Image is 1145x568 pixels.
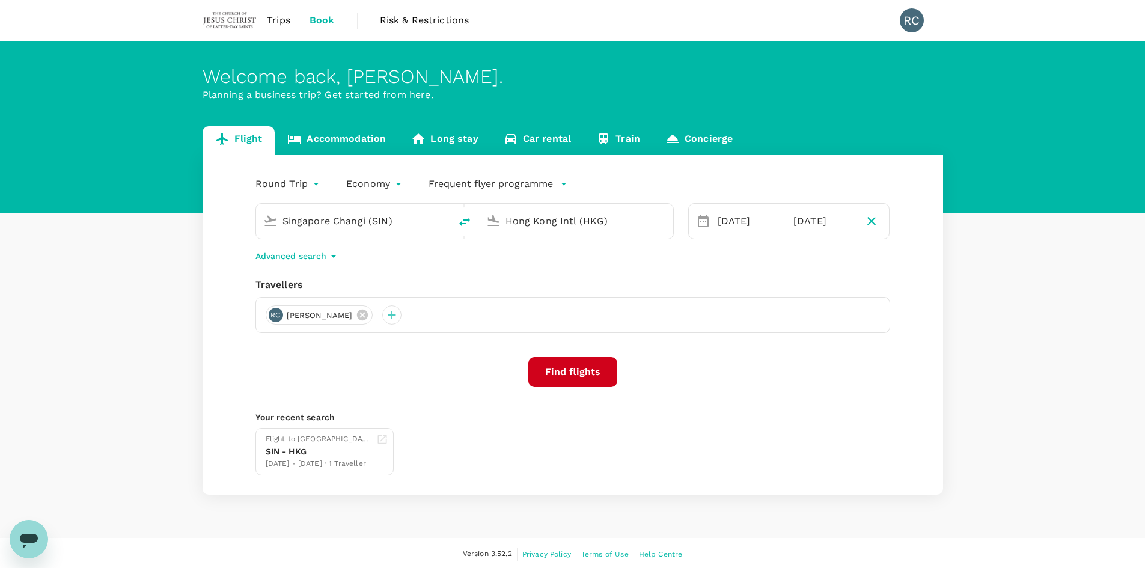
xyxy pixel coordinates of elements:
a: Flight [203,126,275,155]
p: Advanced search [255,250,326,262]
a: Train [584,126,653,155]
div: Economy [346,174,405,194]
iframe: Button to launch messaging window [10,520,48,558]
a: Accommodation [275,126,398,155]
div: Travellers [255,278,890,292]
div: SIN - HKG [266,445,371,458]
div: Welcome back , [PERSON_NAME] . [203,66,943,88]
button: Open [442,219,444,222]
span: Help Centre [639,550,683,558]
div: [DATE] [713,209,783,233]
button: Open [665,219,667,222]
div: Flight to [GEOGRAPHIC_DATA] [266,433,371,445]
span: Version 3.52.2 [463,548,512,560]
div: [DATE] - [DATE] · 1 Traveller [266,458,371,470]
p: Your recent search [255,411,890,423]
a: Privacy Policy [522,548,571,561]
button: delete [450,207,479,236]
a: Long stay [398,126,490,155]
p: Frequent flyer programme [429,177,553,191]
span: Privacy Policy [522,550,571,558]
a: Car rental [491,126,584,155]
span: Book [310,13,335,28]
div: Round Trip [255,174,323,194]
a: Help Centre [639,548,683,561]
button: Advanced search [255,249,341,263]
span: Terms of Use [581,550,629,558]
a: Concierge [653,126,745,155]
button: Find flights [528,357,617,387]
img: The Malaysian Church of Jesus Christ of Latter-day Saints [203,7,258,34]
div: [DATE] [789,209,859,233]
button: Frequent flyer programme [429,177,567,191]
input: Going to [505,212,648,230]
input: Depart from [282,212,425,230]
p: Planning a business trip? Get started from here. [203,88,943,102]
div: RC [900,8,924,32]
span: Risk & Restrictions [380,13,469,28]
a: Terms of Use [581,548,629,561]
span: [PERSON_NAME] [279,310,360,322]
div: RC [269,308,283,322]
span: Trips [267,13,290,28]
div: RC[PERSON_NAME] [266,305,373,325]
